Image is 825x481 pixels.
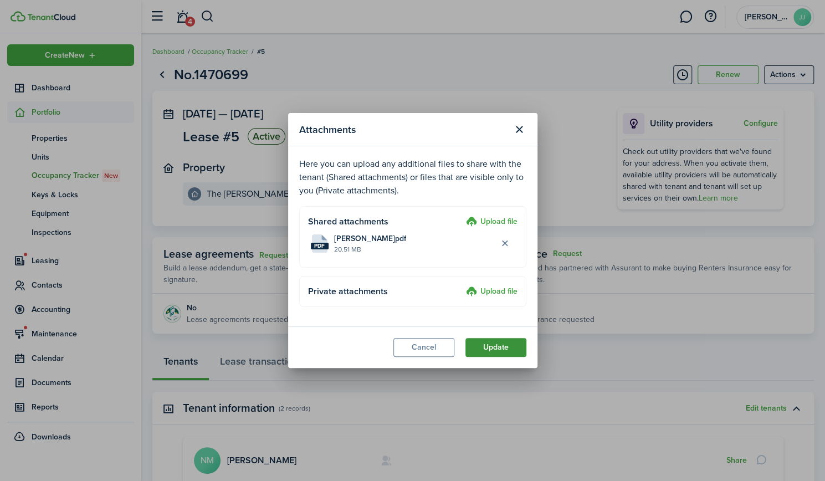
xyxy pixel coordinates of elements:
button: Delete file [496,234,515,253]
file-extension: pdf [311,243,329,249]
button: Close modal [510,120,529,139]
p: Here you can upload any additional files to share with the tenant (Shared attachments) or files t... [299,157,526,197]
h4: Private attachments [308,285,462,298]
h4: Shared attachments [308,215,462,228]
file-icon: File [311,234,329,253]
file-size: 20.51 MB [334,244,496,254]
button: Update [465,338,526,357]
button: Cancel [393,338,454,357]
modal-title: Attachments [299,119,508,140]
span: [PERSON_NAME]pdf [334,233,406,244]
